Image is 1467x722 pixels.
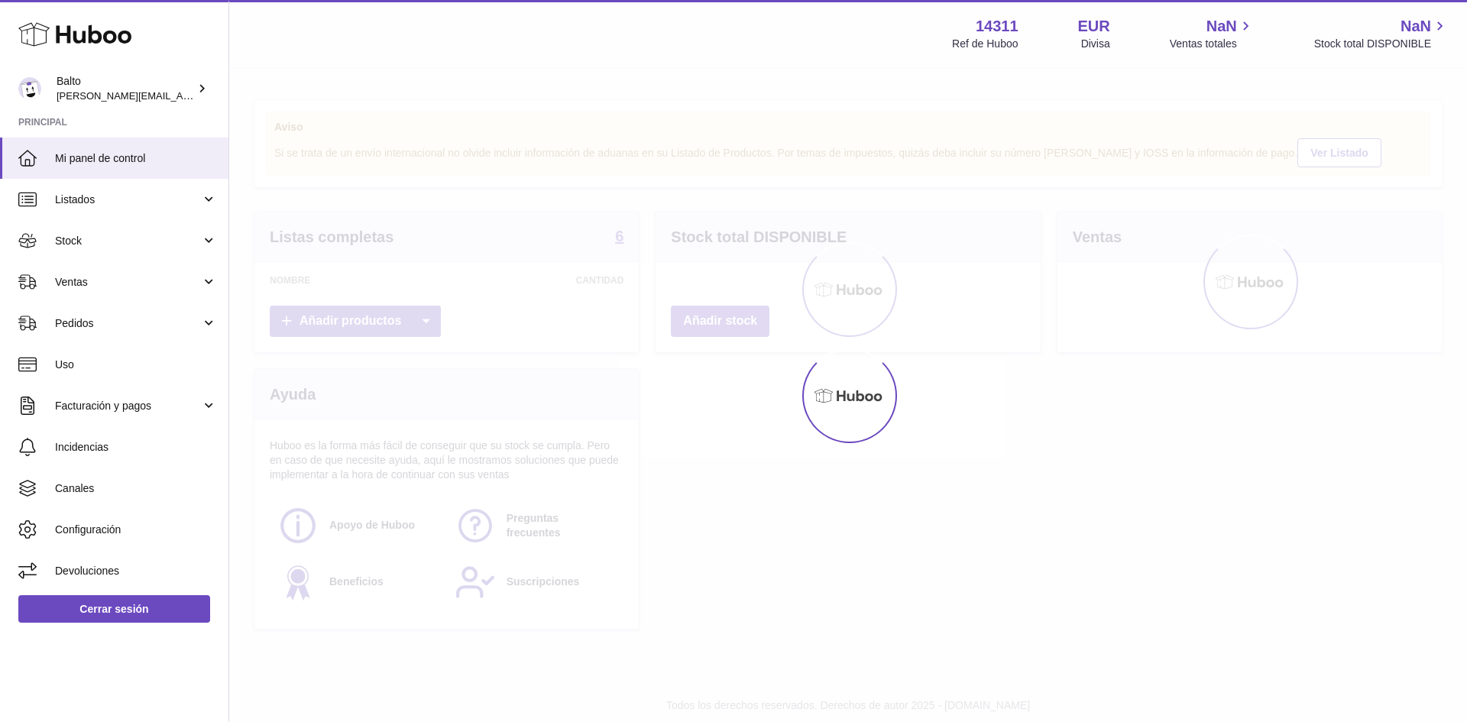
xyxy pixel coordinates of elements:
[1314,16,1449,51] a: NaN Stock total DISPONIBLE
[55,234,201,248] span: Stock
[976,16,1018,37] strong: 14311
[18,77,41,100] img: laura@balto.es
[55,316,201,331] span: Pedidos
[1206,16,1237,37] span: NaN
[1081,37,1110,51] div: Divisa
[55,358,217,372] span: Uso
[1170,37,1255,51] span: Ventas totales
[1401,16,1431,37] span: NaN
[952,37,1018,51] div: Ref de Huboo
[57,89,306,102] span: [PERSON_NAME][EMAIL_ADDRESS][DOMAIN_NAME]
[55,564,217,578] span: Devoluciones
[55,481,217,496] span: Canales
[55,523,217,537] span: Configuración
[57,74,194,103] div: Balto
[55,399,201,413] span: Facturación y pagos
[55,151,217,166] span: Mi panel de control
[55,440,217,455] span: Incidencias
[1314,37,1449,51] span: Stock total DISPONIBLE
[1170,16,1255,51] a: NaN Ventas totales
[1078,16,1110,37] strong: EUR
[55,275,201,290] span: Ventas
[55,193,201,207] span: Listados
[18,595,210,623] a: Cerrar sesión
